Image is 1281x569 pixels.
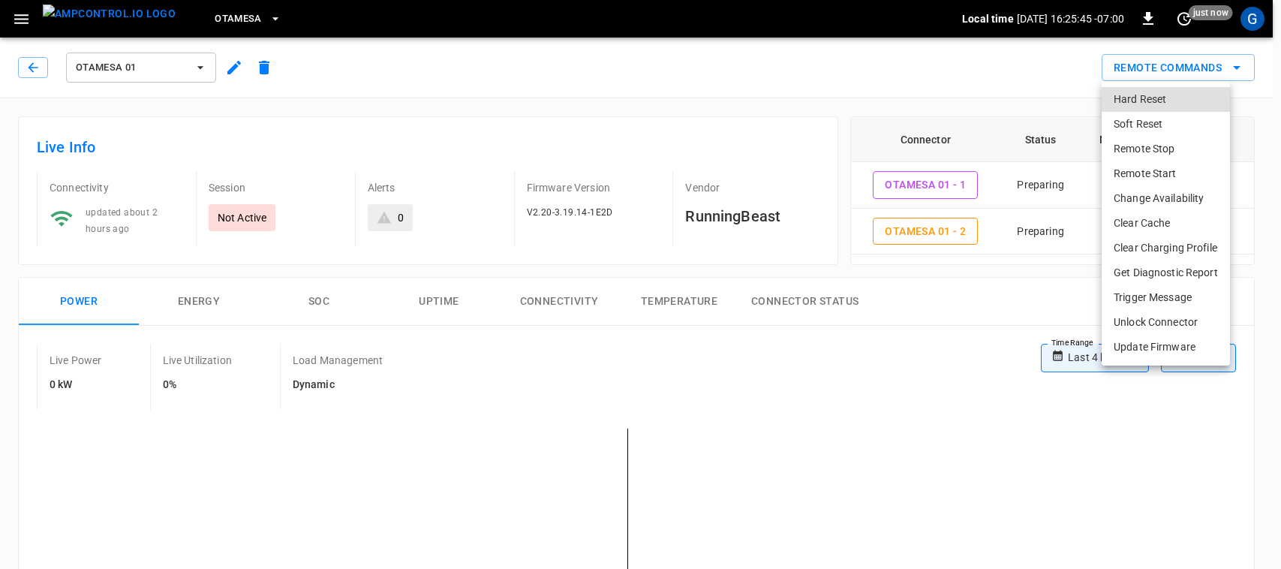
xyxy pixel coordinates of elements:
[1102,335,1230,360] li: Update Firmware
[1102,310,1230,335] li: Unlock Connector
[1102,236,1230,260] li: Clear Charging Profile
[1102,186,1230,211] li: Change Availability
[1102,211,1230,236] li: Clear Cache
[1102,161,1230,186] li: Remote Start
[1102,112,1230,137] li: Soft Reset
[1102,87,1230,112] li: Hard Reset
[1102,285,1230,310] li: Trigger Message
[1102,137,1230,161] li: Remote Stop
[1102,260,1230,285] li: Get Diagnostic Report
